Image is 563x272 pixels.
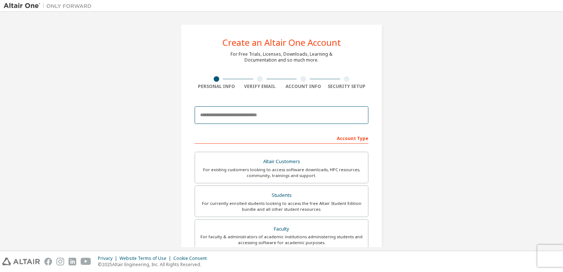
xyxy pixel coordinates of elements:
[195,132,368,144] div: Account Type
[199,157,364,167] div: Altair Customers
[325,84,369,89] div: Security Setup
[44,258,52,265] img: facebook.svg
[2,258,40,265] img: altair_logo.svg
[98,261,211,268] p: © 2025 Altair Engineering, Inc. All Rights Reserved.
[56,258,64,265] img: instagram.svg
[195,84,238,89] div: Personal Info
[199,224,364,234] div: Faculty
[69,258,76,265] img: linkedin.svg
[119,256,173,261] div: Website Terms of Use
[222,38,341,47] div: Create an Altair One Account
[199,234,364,246] div: For faculty & administrators of academic institutions administering students and accessing softwa...
[173,256,211,261] div: Cookie Consent
[231,51,332,63] div: For Free Trials, Licenses, Downloads, Learning & Documentation and so much more.
[199,190,364,201] div: Students
[199,167,364,179] div: For existing customers looking to access software downloads, HPC resources, community, trainings ...
[238,84,282,89] div: Verify Email
[199,201,364,212] div: For currently enrolled students looking to access the free Altair Student Edition bundle and all ...
[4,2,95,10] img: Altair One
[81,258,91,265] img: youtube.svg
[281,84,325,89] div: Account Info
[98,256,119,261] div: Privacy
